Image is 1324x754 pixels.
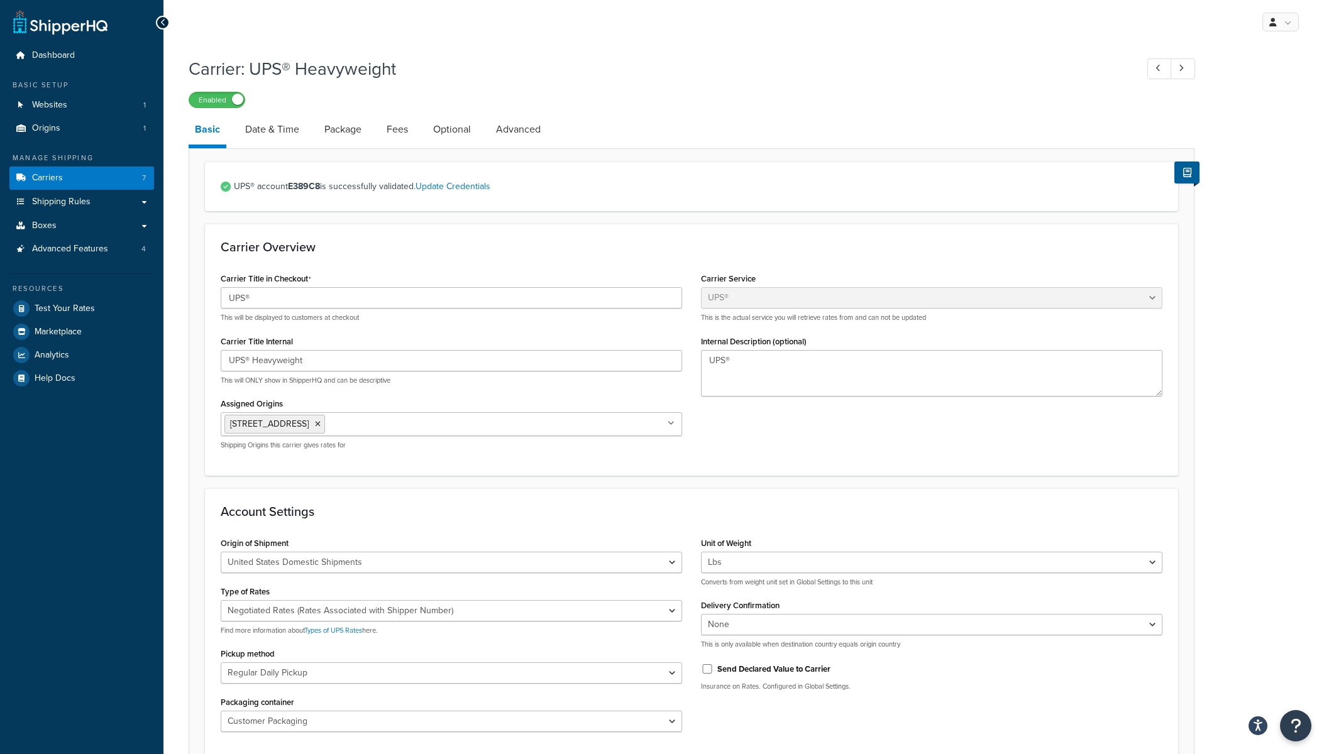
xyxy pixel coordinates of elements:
a: Shipping Rules [9,190,154,214]
a: Update Credentials [416,180,490,193]
a: Advanced [490,114,547,145]
li: Carriers [9,167,154,190]
span: Carriers [32,173,63,183]
li: Origins [9,117,154,140]
span: Advanced Features [32,244,108,254]
a: Test Your Rates [9,297,154,320]
label: Carrier Service [701,274,756,283]
a: Analytics [9,344,154,366]
p: This is only available when destination country equals origin country [701,640,1162,649]
label: Assigned Origins [221,399,283,408]
label: Type of Rates [221,587,270,596]
label: Unit of Weight [701,538,751,548]
span: 4 [141,244,146,254]
p: Find more information about here. [221,626,682,635]
label: Internal Description (optional) [701,337,807,346]
span: [STREET_ADDRESS] [230,417,309,430]
a: Websites1 [9,94,154,117]
label: Carrier Title in Checkout [221,274,311,284]
a: Previous Record [1147,58,1172,79]
a: Boxes [9,214,154,238]
h1: Carrier: UPS® Heavyweight [189,57,1124,81]
a: Fees [380,114,414,145]
p: Insurance on Rates. Configured in Global Settings. [701,682,1162,691]
a: Help Docs [9,367,154,390]
a: Next Record [1171,58,1195,79]
span: 1 [143,123,146,134]
span: Origins [32,123,60,134]
a: Package [318,114,368,145]
a: Origins1 [9,117,154,140]
button: Open Resource Center [1280,710,1311,741]
label: Carrier Title Internal [221,337,293,346]
span: Marketplace [35,327,82,337]
textarea: UPS® [701,350,1162,396]
h3: Carrier Overview [221,240,1162,254]
label: Enabled [189,92,245,107]
span: UPS® account is successfully validated. [234,178,1162,195]
a: Date & Time [239,114,306,145]
label: Delivery Confirmation [701,601,780,610]
div: Basic Setup [9,80,154,90]
span: 7 [142,173,146,183]
p: This is the actual service you will retrieve rates from and can not be updated [701,313,1162,322]
a: Types of UPS Rates [304,625,362,635]
strong: E389C8 [288,180,320,193]
h3: Account Settings [221,505,1162,518]
p: This will be displayed to customers at checkout [221,313,682,322]
span: Help Docs [35,373,75,384]
a: Optional [427,114,477,145]
span: Test Your Rates [35,303,95,314]
p: Shipping Origins this carrier gives rates for [221,440,682,450]
span: Shipping Rules [32,197,91,207]
label: Send Declared Value to Carrier [717,664,830,675]
a: Carriers7 [9,167,154,190]
a: Advanced Features4 [9,238,154,261]
p: Converts from weight unit set in Global Settings to this unit [701,577,1162,587]
span: Websites [32,100,67,111]
p: This will ONLY show in ShipperHQ and can be descriptive [221,376,682,385]
a: Dashboard [9,44,154,67]
a: Marketplace [9,320,154,343]
span: Analytics [35,350,69,361]
label: Origin of Shipment [221,538,289,548]
span: Dashboard [32,50,75,61]
div: Manage Shipping [9,153,154,163]
label: Packaging container [221,697,294,707]
div: Resources [9,283,154,294]
span: Boxes [32,221,57,231]
li: Websites [9,94,154,117]
span: 1 [143,100,146,111]
label: Pickup method [221,649,275,658]
a: Basic [189,114,226,148]
li: Advanced Features [9,238,154,261]
button: Show Help Docs [1174,161,1200,183]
